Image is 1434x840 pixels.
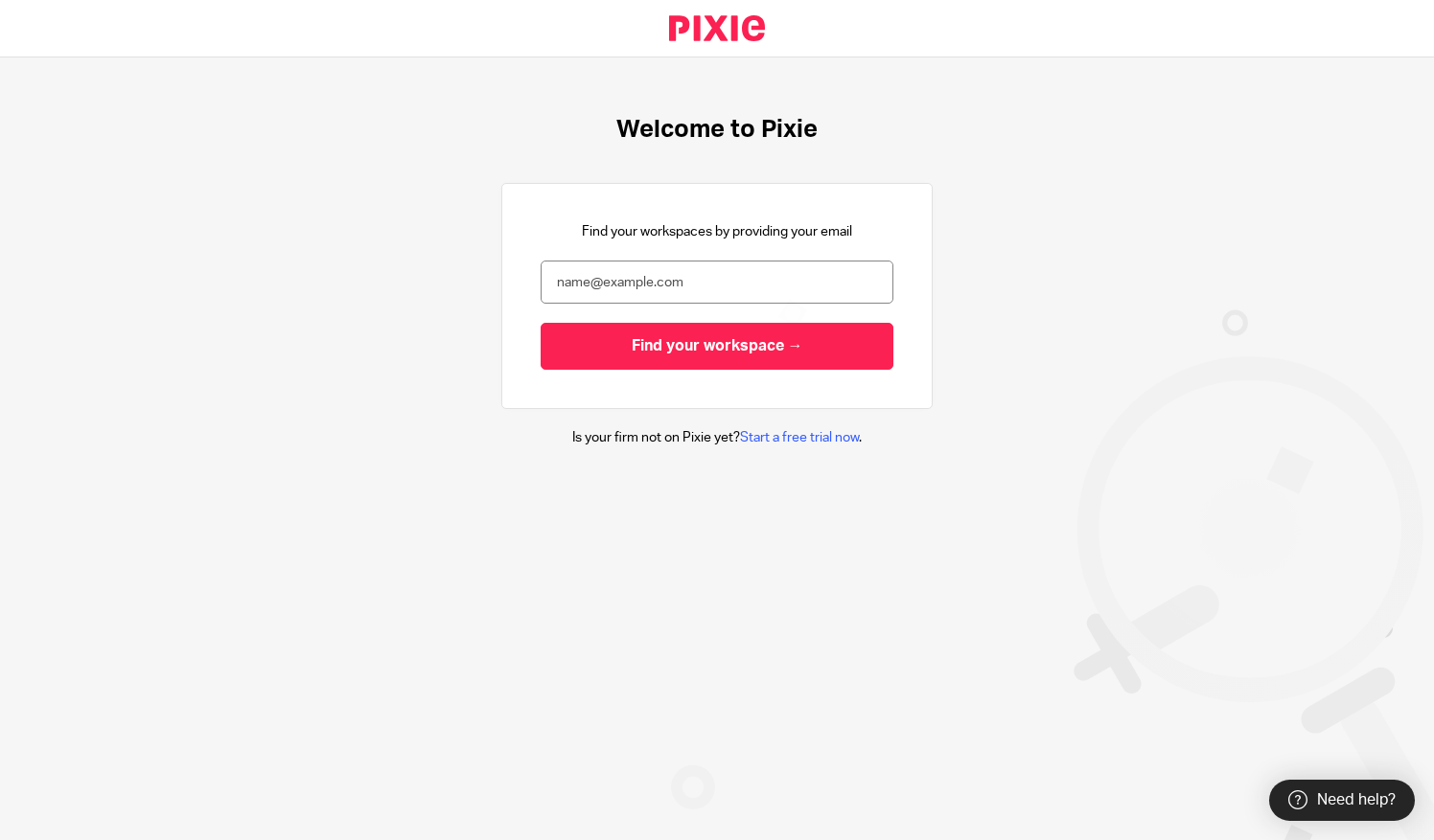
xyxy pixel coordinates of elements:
[541,261,893,304] input: name@example.com
[1269,780,1415,821] div: Need help?
[582,222,852,241] p: Find your workspaces by providing your email
[616,115,818,145] h1: Welcome to Pixie
[740,431,859,444] a: Start a free trial now
[572,428,862,447] p: Is your firm not on Pixie yet? .
[541,323,893,370] input: Find your workspace →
